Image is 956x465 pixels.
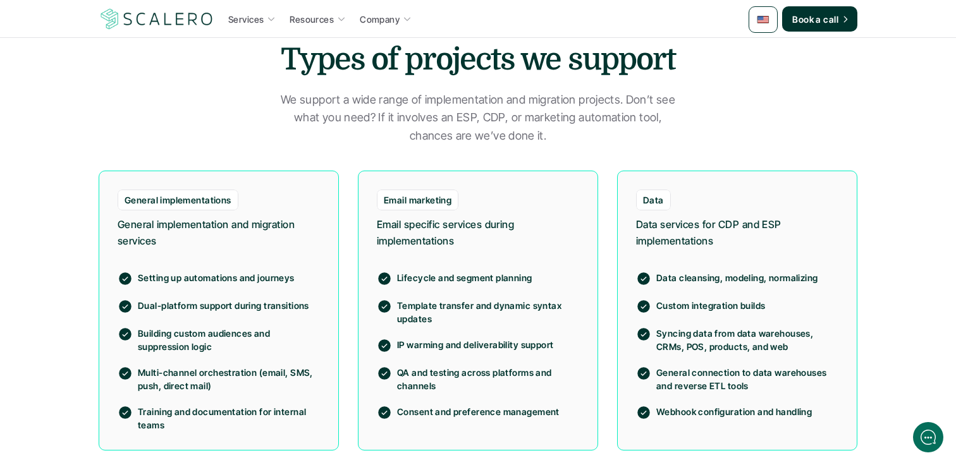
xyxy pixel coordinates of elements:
h2: Let us know if we can help with lifecycle marketing. [19,84,234,145]
p: Webhook configuration and handling [656,405,838,418]
a: Scalero company logotype [99,8,215,30]
span: New conversation [82,175,152,185]
p: Dual-platform support during transitions [138,299,320,312]
p: General implementation and migration services [118,217,320,249]
button: New conversation [20,167,233,193]
p: General connection to data warehouses and reverse ETL tools [656,366,838,392]
p: Template transfer and dynamic syntax updates [397,299,579,325]
p: Training and documentation for internal teams [138,405,320,432]
img: Scalero company logotype [99,7,215,31]
img: 🇺🇸 [757,13,769,26]
p: Lifecycle and segment planning [397,271,579,284]
p: We support a wide range of implementation and migration projects. Don’t see what you need? If it ... [273,91,683,145]
p: Services [228,13,264,26]
p: Book a call [792,13,838,26]
p: Setting up automations and journeys [138,271,320,284]
iframe: gist-messenger-bubble-iframe [913,422,943,452]
p: Data services for CDP and ESP implementations [636,217,838,249]
p: Company [360,13,400,26]
p: Building custom audiences and suppression logic [138,327,320,353]
a: Book a call [782,6,857,32]
p: General implementations [125,193,231,207]
h1: Hi! Welcome to [GEOGRAPHIC_DATA]. [19,61,234,82]
p: Email marketing [384,193,451,207]
h2: Types of projects we support [279,39,677,81]
p: Data [643,193,664,207]
p: Data cleansing, modeling, normalizing [656,271,838,284]
p: QA and testing across platforms and channels [397,366,579,392]
p: Syncing data from data warehouses, CRMs, POS, products, and web [656,327,838,353]
p: Consent and preference management [397,405,579,418]
p: IP warming and deliverability support [397,338,579,351]
p: Multi-channel orchestration (email, SMS, push, direct mail) [138,366,320,392]
p: Email specific services during implementations [377,217,579,249]
p: Custom integration builds [656,299,838,312]
span: We run on Gist [106,383,160,392]
p: Resources [290,13,334,26]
